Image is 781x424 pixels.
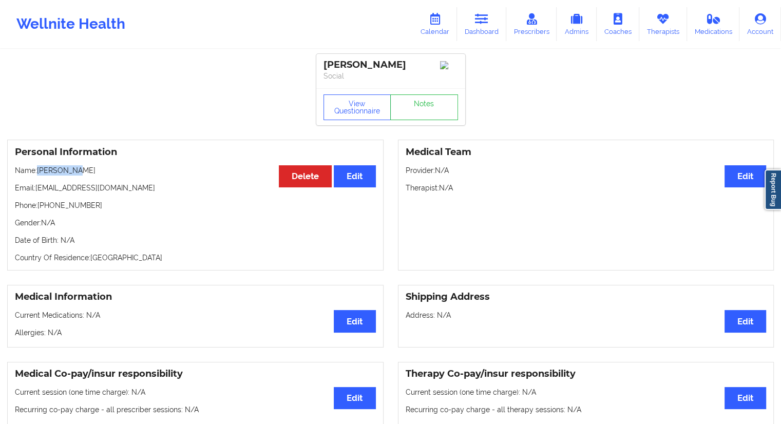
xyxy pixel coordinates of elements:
p: Current session (one time charge): N/A [406,387,767,397]
div: [PERSON_NAME] [323,59,458,71]
h3: Medical Co-pay/insur responsibility [15,368,376,380]
p: Current session (one time charge): N/A [15,387,376,397]
p: Country Of Residence: [GEOGRAPHIC_DATA] [15,253,376,263]
h3: Personal Information [15,146,376,158]
h3: Therapy Co-pay/insur responsibility [406,368,767,380]
p: Allergies: N/A [15,327,376,338]
a: Prescribers [506,7,557,41]
a: Medications [687,7,740,41]
button: Delete [279,165,332,187]
a: Calendar [413,7,457,41]
img: Image%2Fplaceholer-image.png [440,61,458,69]
p: Social [323,71,458,81]
button: Edit [334,165,375,187]
h3: Medical Team [406,146,767,158]
a: Notes [390,94,458,120]
h3: Medical Information [15,291,376,303]
p: Gender: N/A [15,218,376,228]
p: Provider: N/A [406,165,767,176]
p: Email: [EMAIL_ADDRESS][DOMAIN_NAME] [15,183,376,193]
a: Coaches [597,7,639,41]
p: Date of Birth: N/A [15,235,376,245]
h3: Shipping Address [406,291,767,303]
button: Edit [725,387,766,409]
p: Name: [PERSON_NAME] [15,165,376,176]
a: Dashboard [457,7,506,41]
a: Report Bug [765,169,781,210]
button: Edit [725,310,766,332]
a: Admins [557,7,597,41]
p: Therapist: N/A [406,183,767,193]
button: Edit [725,165,766,187]
button: Edit [334,310,375,332]
p: Address: N/A [406,310,767,320]
button: View Questionnaire [323,94,391,120]
a: Therapists [639,7,687,41]
p: Phone: [PHONE_NUMBER] [15,200,376,210]
p: Recurring co-pay charge - all therapy sessions : N/A [406,404,767,415]
a: Account [739,7,781,41]
button: Edit [334,387,375,409]
p: Current Medications: N/A [15,310,376,320]
p: Recurring co-pay charge - all prescriber sessions : N/A [15,404,376,415]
